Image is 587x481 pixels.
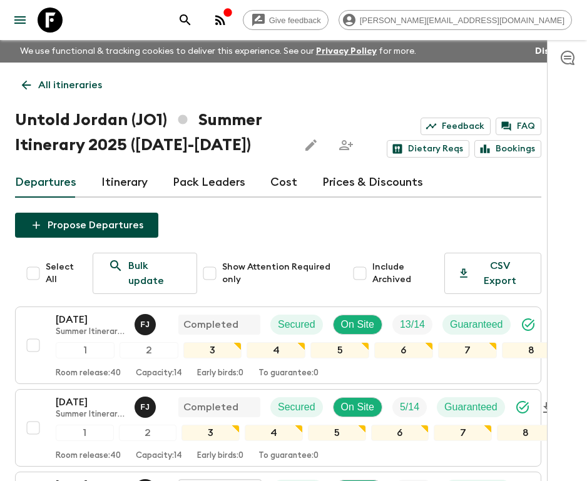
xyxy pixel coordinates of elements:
[15,389,541,467] button: [DATE]Summer Itinerary 2025 ([DATE]-[DATE])Fadi JaberCompletedSecuredOn SiteTrip FillGuaranteed12...
[374,342,433,358] div: 6
[308,425,366,441] div: 5
[56,395,125,410] p: [DATE]
[546,318,561,333] svg: Download Onboarding
[93,253,197,294] a: Bulk update
[322,168,423,198] a: Prices & Discounts
[341,317,374,332] p: On Site
[434,425,492,441] div: 7
[400,400,419,415] p: 5 / 14
[502,342,561,358] div: 8
[334,133,359,158] span: Share this itinerary
[120,342,178,358] div: 2
[392,315,432,335] div: Trip Fill
[15,108,288,158] h1: Untold Jordan (JO1) Summer Itinerary 2025 ([DATE]-[DATE])
[197,451,243,461] p: Early birds: 0
[119,425,177,441] div: 2
[270,168,297,198] a: Cost
[270,315,323,335] div: Secured
[56,342,115,358] div: 1
[258,368,319,378] p: To guarantee: 0
[183,400,238,415] p: Completed
[438,342,497,358] div: 7
[532,43,572,60] button: Dismiss
[262,16,328,25] span: Give feedback
[222,261,342,286] span: Show Attention Required only
[387,140,469,158] a: Dietary Reqs
[540,400,555,415] svg: Download Onboarding
[183,342,242,358] div: 3
[56,368,121,378] p: Room release: 40
[136,368,182,378] p: Capacity: 14
[497,425,555,441] div: 8
[173,8,198,33] button: search adventures
[15,306,541,384] button: [DATE]Summer Itinerary 2025 ([DATE]-[DATE])Fadi JaberCompletedSecuredOn SiteTrip FillGuaranteed12...
[15,40,421,63] p: We use functional & tracking cookies to deliver this experience. See our for more.
[56,425,114,441] div: 1
[400,317,425,332] p: 13 / 14
[183,317,238,332] p: Completed
[450,317,503,332] p: Guaranteed
[421,118,491,135] a: Feedback
[444,253,541,294] button: CSV Export
[15,168,76,198] a: Departures
[128,258,181,288] p: Bulk update
[341,400,374,415] p: On Site
[136,451,182,461] p: Capacity: 14
[299,133,324,158] button: Edit this itinerary
[197,368,243,378] p: Early birds: 0
[333,397,382,417] div: On Site
[444,400,498,415] p: Guaranteed
[392,397,427,417] div: Trip Fill
[521,317,536,332] svg: Synced Successfully
[270,397,323,417] div: Secured
[56,312,125,327] p: [DATE]
[278,400,315,415] p: Secured
[333,315,382,335] div: On Site
[8,8,33,33] button: menu
[245,425,303,441] div: 4
[101,168,148,198] a: Itinerary
[474,140,541,158] a: Bookings
[247,342,305,358] div: 4
[181,425,240,441] div: 3
[135,318,158,328] span: Fadi Jaber
[56,451,121,461] p: Room release: 40
[56,410,125,420] p: Summer Itinerary 2025 ([DATE]-[DATE])
[15,213,158,238] button: Propose Departures
[173,168,245,198] a: Pack Leaders
[515,400,530,415] svg: Synced Successfully
[135,400,158,410] span: Fadi Jaber
[310,342,369,358] div: 5
[38,78,102,93] p: All itineraries
[339,10,572,30] div: [PERSON_NAME][EMAIL_ADDRESS][DOMAIN_NAME]
[353,16,571,25] span: [PERSON_NAME][EMAIL_ADDRESS][DOMAIN_NAME]
[258,451,319,461] p: To guarantee: 0
[496,118,541,135] a: FAQ
[56,327,125,337] p: Summer Itinerary 2025 ([DATE]-[DATE])
[15,73,109,98] a: All itineraries
[371,425,429,441] div: 6
[316,47,377,56] a: Privacy Policy
[372,261,439,286] span: Include Archived
[243,10,329,30] a: Give feedback
[46,261,83,286] span: Select All
[278,317,315,332] p: Secured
